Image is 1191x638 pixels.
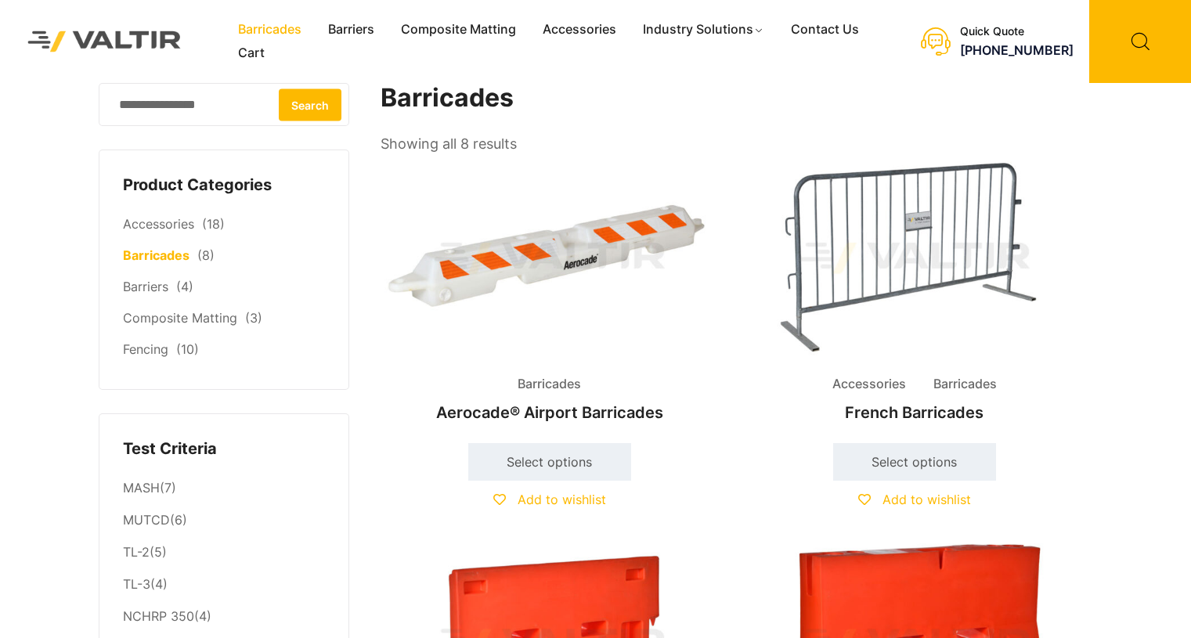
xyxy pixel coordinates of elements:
a: Cart [225,41,278,65]
a: MASH [123,480,160,496]
a: Select options for “French Barricades” [833,443,996,481]
span: Barricades [922,373,1009,396]
li: (7) [123,472,325,504]
li: (6) [123,505,325,537]
h2: French Barricades [745,395,1084,430]
span: (4) [176,279,193,294]
a: Contact Us [778,18,872,41]
a: Accessories BarricadesFrench Barricades [745,157,1084,430]
a: Barriers [315,18,388,41]
h4: Test Criteria [123,438,325,461]
a: Fencing [123,341,168,357]
a: [PHONE_NUMBER] [960,42,1074,58]
a: TL-3 [123,576,150,592]
a: Composite Matting [388,18,529,41]
span: Accessories [821,373,918,396]
a: NCHRP 350 [123,608,194,624]
a: Add to wishlist [858,492,971,507]
div: Quick Quote [960,25,1074,38]
span: (8) [197,247,215,263]
span: (18) [202,216,225,232]
a: Barriers [123,279,168,294]
a: Barricades [225,18,315,41]
span: (10) [176,341,199,357]
a: Select options for “Aerocade® Airport Barricades” [468,443,631,481]
h1: Barricades [381,83,1085,114]
a: BarricadesAerocade® Airport Barricades [381,157,719,430]
span: Add to wishlist [518,492,606,507]
a: MUTCD [123,512,170,528]
a: Add to wishlist [493,492,606,507]
p: Showing all 8 results [381,131,517,157]
a: Accessories [529,18,630,41]
h2: Aerocade® Airport Barricades [381,395,719,430]
a: Barricades [123,247,189,263]
a: Accessories [123,216,194,232]
button: Search [279,88,341,121]
span: (3) [245,310,262,326]
img: Valtir Rentals [12,15,197,67]
h4: Product Categories [123,174,325,197]
a: Industry Solutions [630,18,778,41]
a: Composite Matting [123,310,237,326]
li: (5) [123,537,325,569]
li: (4) [123,569,325,601]
span: Barricades [506,373,593,396]
li: (4) [123,601,325,633]
span: Add to wishlist [882,492,971,507]
a: TL-2 [123,544,150,560]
